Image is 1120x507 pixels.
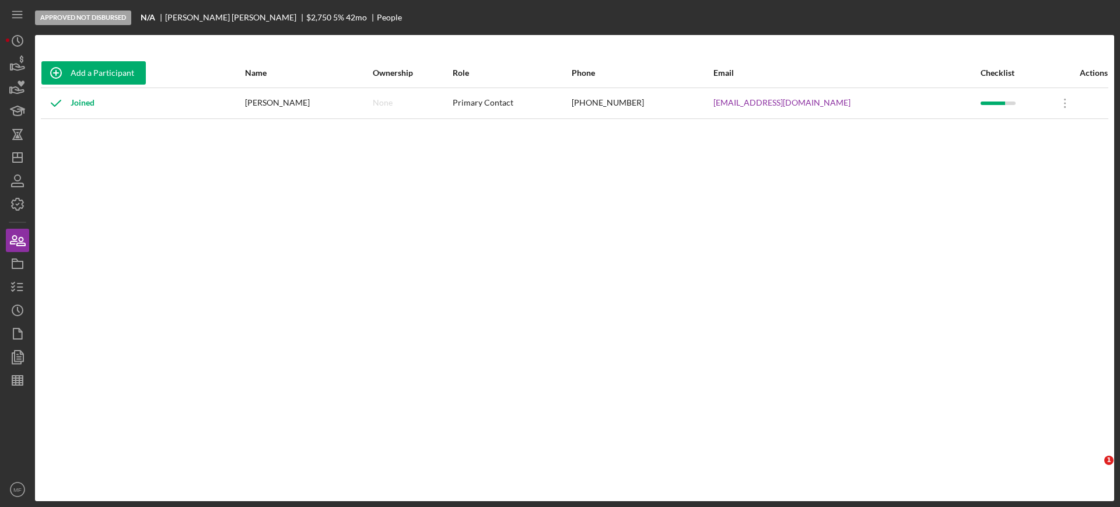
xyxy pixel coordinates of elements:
button: MF [6,478,29,501]
div: [PHONE_NUMBER] [572,89,712,118]
a: [EMAIL_ADDRESS][DOMAIN_NAME] [713,98,850,107]
span: 1 [1104,456,1114,465]
div: Checklist [981,68,1049,78]
div: 42 mo [346,13,367,22]
div: None [373,98,393,107]
div: [PERSON_NAME] [PERSON_NAME] [165,13,306,22]
div: Joined [41,89,94,118]
div: [PERSON_NAME] [245,89,371,118]
div: Name [245,68,371,78]
button: Add a Participant [41,61,146,85]
div: Phone [572,68,712,78]
div: Ownership [373,68,452,78]
div: Primary Contact [453,89,571,118]
div: People [377,13,402,22]
text: MF [13,487,22,493]
div: $2,750 [306,13,331,22]
div: Email [713,68,979,78]
div: 5 % [333,13,344,22]
div: Add a Participant [71,61,134,85]
div: Approved Not Disbursed [35,11,131,25]
b: N/A [141,13,155,22]
iframe: Intercom live chat [1080,456,1108,484]
div: Actions [1051,68,1108,78]
div: Role [453,68,571,78]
